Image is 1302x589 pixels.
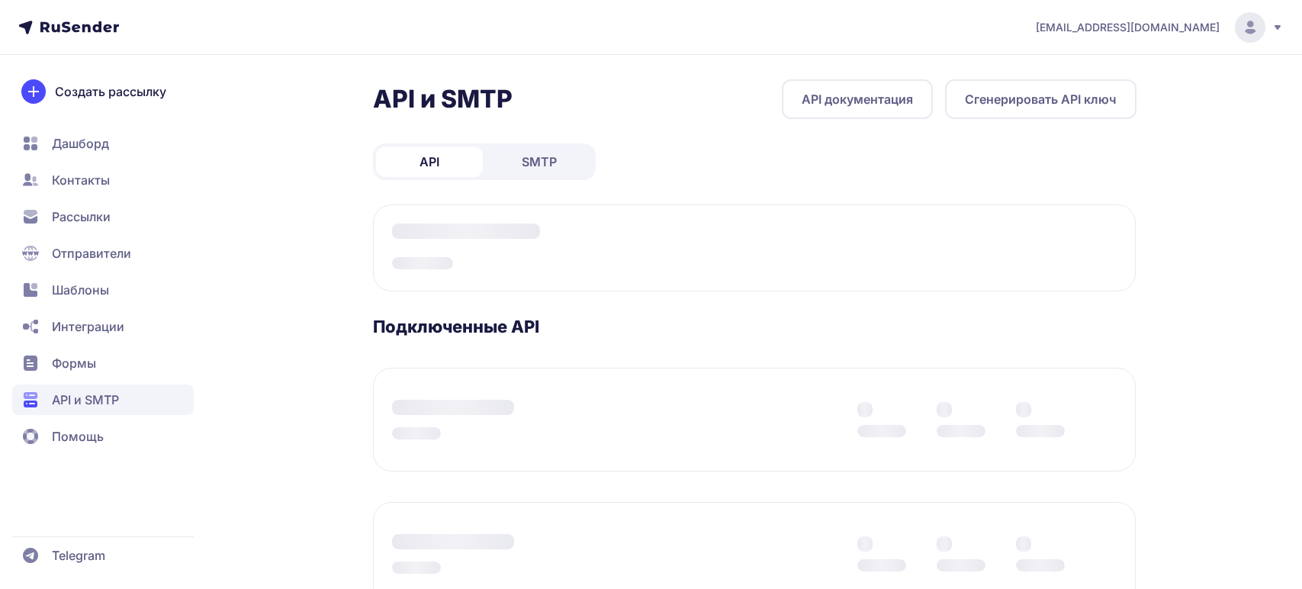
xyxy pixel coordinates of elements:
[52,281,109,299] span: Шаблоны
[376,146,483,177] a: API
[1036,20,1220,35] span: [EMAIL_ADDRESS][DOMAIN_NAME]
[373,84,513,114] h2: API и SMTP
[52,134,109,153] span: Дашборд
[12,540,194,571] a: Telegram
[52,546,105,565] span: Telegram
[522,153,557,171] span: SMTP
[486,146,593,177] a: SMTP
[55,82,166,101] span: Создать рассылку
[52,391,119,409] span: API и SMTP
[420,153,439,171] span: API
[52,244,131,262] span: Отправители
[52,171,110,189] span: Контакты
[52,354,96,372] span: Формы
[52,427,104,446] span: Помощь
[52,317,124,336] span: Интеграции
[373,316,1136,337] h3: Подключенные API
[52,208,111,226] span: Рассылки
[945,79,1136,119] button: Сгенерировать API ключ
[782,79,933,119] a: API документация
